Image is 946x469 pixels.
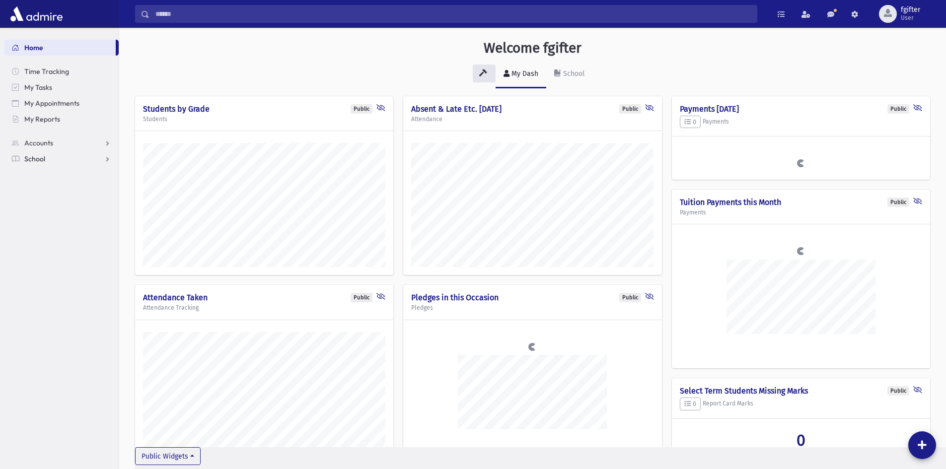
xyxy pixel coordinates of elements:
span: My Reports [24,115,60,124]
div: School [561,69,584,78]
h5: Attendance [411,116,654,123]
a: My Reports [4,111,119,127]
a: My Dash [496,61,546,88]
h3: Welcome fgifter [484,40,582,57]
h5: Report Card Marks [680,398,922,410]
h4: Students by Grade [143,104,385,114]
h5: Attendance Tracking [143,304,385,311]
a: Home [4,40,116,56]
h5: Pledges [411,304,654,311]
h4: Absent & Late Etc. [DATE] [411,104,654,114]
a: My Appointments [4,95,119,111]
a: School [546,61,592,88]
span: 0 [797,431,805,450]
img: AdmirePro [8,4,65,24]
div: Public [619,293,641,302]
h5: Payments [680,116,922,129]
span: Time Tracking [24,67,69,76]
span: My Appointments [24,99,79,108]
div: Public [887,386,909,396]
span: My Tasks [24,83,52,92]
h4: Pledges in this Occasion [411,293,654,302]
div: My Dash [509,69,538,78]
button: Public Widgets [135,447,201,465]
input: Search [149,5,757,23]
h4: Tuition Payments this Month [680,198,922,207]
span: fgifter [901,6,920,14]
span: Accounts [24,138,53,147]
h5: Payments [680,209,922,216]
button: 0 [680,398,701,410]
span: User [901,14,920,22]
h5: Students [143,116,385,123]
div: Public [887,104,909,114]
div: Public [351,104,372,114]
a: My Tasks [4,79,119,95]
span: Home [24,43,43,52]
a: 0 [680,431,922,450]
a: School [4,151,119,167]
button: 0 [680,116,701,129]
span: 0 [684,400,696,407]
div: Public [619,104,641,114]
a: Accounts [4,135,119,151]
h4: Attendance Taken [143,293,385,302]
a: Time Tracking [4,64,119,79]
div: Public [887,198,909,207]
h4: Payments [DATE] [680,104,922,114]
div: Public [351,293,372,302]
span: School [24,154,45,163]
span: 0 [684,118,696,126]
h4: Select Term Students Missing Marks [680,386,922,396]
